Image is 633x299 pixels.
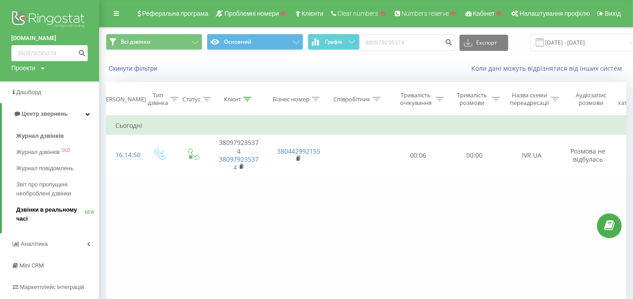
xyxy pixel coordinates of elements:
button: Графік [308,34,360,50]
button: Основний [207,34,303,50]
span: Налаштування профілю [519,10,590,17]
span: Кабінет [473,10,495,17]
div: Аудіозапис розмови [569,91,613,107]
span: Реферальна програма [142,10,209,17]
a: Центр звернень [2,103,99,125]
td: 00:06 [390,135,446,176]
div: Тривалість очікування [398,91,433,107]
span: Центр звернень [22,110,68,117]
span: Журнал повідомлень [16,164,73,173]
span: Звіт про пропущені необроблені дзвінки [16,180,95,198]
span: Clear numbers [337,10,378,17]
td: 380979235374 [210,135,269,176]
div: Клієнт [224,95,241,103]
span: Numbers reserve [401,10,449,17]
span: Журнал дзвінків [16,148,59,157]
div: [PERSON_NAME] [100,95,146,103]
span: Дзвінки в реальному часі [16,205,85,223]
a: Журнал дзвінківOLD [16,144,99,160]
span: Вихід [605,10,621,17]
a: 380442992155 [278,147,321,155]
div: Проекти [11,63,36,72]
div: Тривалість розмови [454,91,490,107]
button: Експорт [460,35,508,51]
input: Пошук за номером [360,35,455,51]
span: Журнал дзвінків [16,131,64,140]
a: Журнал повідомлень [16,160,99,177]
span: Розмова не відбулась [571,147,606,163]
div: 16:14:50 [115,146,133,164]
span: Всі дзвінки [121,38,150,45]
button: Скинути фільтри [106,64,162,72]
div: Назва схеми переадресації [510,91,549,107]
span: Проблемні номери [224,10,279,17]
a: 380979235374 [219,155,259,172]
a: Звіт про пропущені необроблені дзвінки [16,177,99,202]
a: [DOMAIN_NAME] [11,34,88,43]
span: Дашборд [16,89,41,95]
span: Маркетплейс інтеграцій [20,284,84,290]
a: Коли дані можуть відрізнятися вiд інших систем [471,64,626,72]
img: Ringostat logo [11,9,88,32]
span: Клієнти [301,10,323,17]
span: Графік [325,39,343,45]
td: 00:00 [446,135,503,176]
input: Пошук за номером [11,45,88,61]
span: Mini CRM [19,262,44,269]
div: Співробітник [333,95,370,103]
span: Аналiтика [21,240,48,247]
a: Журнал дзвінків [16,128,99,144]
div: Бізнес номер [273,95,310,103]
div: Статус [182,95,200,103]
td: IVR UA [503,135,561,176]
a: Дзвінки в реальному часіNEW [16,202,99,227]
button: Всі дзвінки [106,34,202,50]
div: Тип дзвінка [148,91,168,107]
